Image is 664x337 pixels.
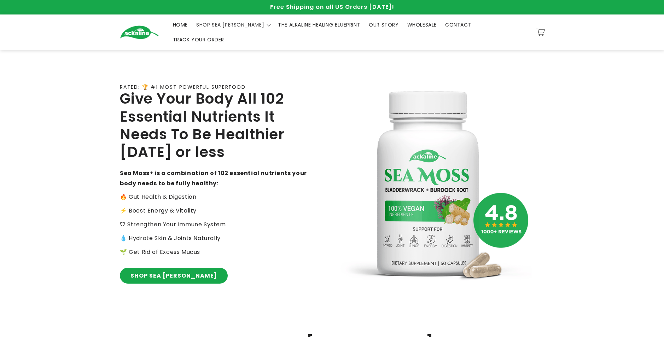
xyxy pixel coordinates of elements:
span: WHOLESALE [407,22,437,28]
a: HOME [169,17,192,32]
span: Free Shipping on all US Orders [DATE]! [270,3,394,11]
span: OUR STORY [369,22,398,28]
a: THE ALKALINE HEALING BLUEPRINT [274,17,365,32]
strong: Sea Moss+ is a combination of 102 essential nutrients your body needs to be fully healthy: [120,169,307,187]
a: SHOP SEA [PERSON_NAME] [120,268,228,284]
a: CONTACT [441,17,476,32]
a: TRACK YOUR ORDER [169,32,229,47]
span: CONTACT [445,22,471,28]
span: TRACK YOUR ORDER [173,36,225,43]
p: 🔥 Gut Health & Digestion [120,192,307,202]
p: 🌱 Get Rid of Excess Mucus [120,247,307,257]
p: 💧 Hydrate Skin & Joints Naturally [120,233,307,244]
h2: Give Your Body All 102 Essential Nutrients It Needs To Be Healthier [DATE] or less [120,90,307,161]
a: OUR STORY [365,17,403,32]
img: Ackaline [120,25,159,39]
p: ⚡️ Boost Energy & Vitality [120,206,307,216]
summary: SHOP SEA [PERSON_NAME] [192,17,274,32]
p: 🛡 Strengthen Your Immune System [120,220,307,230]
span: SHOP SEA [PERSON_NAME] [196,22,264,28]
span: THE ALKALINE HEALING BLUEPRINT [278,22,360,28]
p: RATED: 🏆 #1 MOST POWERFUL SUPERFOOD [120,84,246,90]
a: WHOLESALE [403,17,441,32]
span: HOME [173,22,188,28]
